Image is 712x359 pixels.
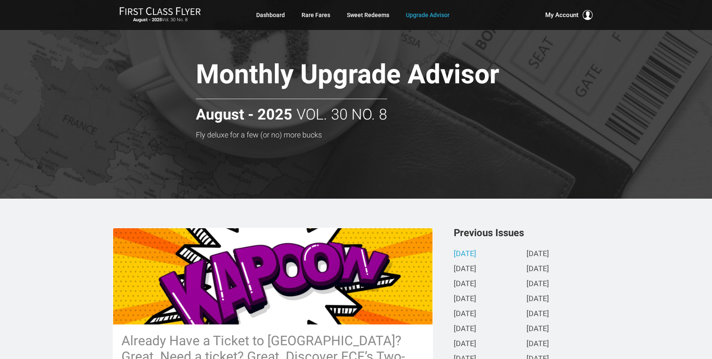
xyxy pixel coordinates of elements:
[527,295,549,304] a: [DATE]
[196,107,292,123] strong: August - 2025
[454,280,476,289] a: [DATE]
[454,250,476,259] a: [DATE]
[454,340,476,349] a: [DATE]
[454,228,599,238] h3: Previous Issues
[196,131,558,139] h3: Fly deluxe for a few (or no) more bucks
[527,265,549,274] a: [DATE]
[119,17,201,23] small: Vol. 30 No. 8
[256,7,285,22] a: Dashboard
[527,250,549,259] a: [DATE]
[302,7,330,22] a: Rare Fares
[545,10,593,20] button: My Account
[527,280,549,289] a: [DATE]
[196,60,558,92] h1: Monthly Upgrade Advisor
[133,17,162,22] strong: August - 2025
[454,295,476,304] a: [DATE]
[347,7,389,22] a: Sweet Redeems
[527,340,549,349] a: [DATE]
[527,325,549,334] a: [DATE]
[196,99,387,123] h2: Vol. 30 No. 8
[119,7,201,15] img: First Class Flyer
[406,7,450,22] a: Upgrade Advisor
[545,10,578,20] span: My Account
[454,265,476,274] a: [DATE]
[527,310,549,319] a: [DATE]
[454,325,476,334] a: [DATE]
[454,310,476,319] a: [DATE]
[119,7,201,23] a: First Class FlyerAugust - 2025Vol. 30 No. 8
